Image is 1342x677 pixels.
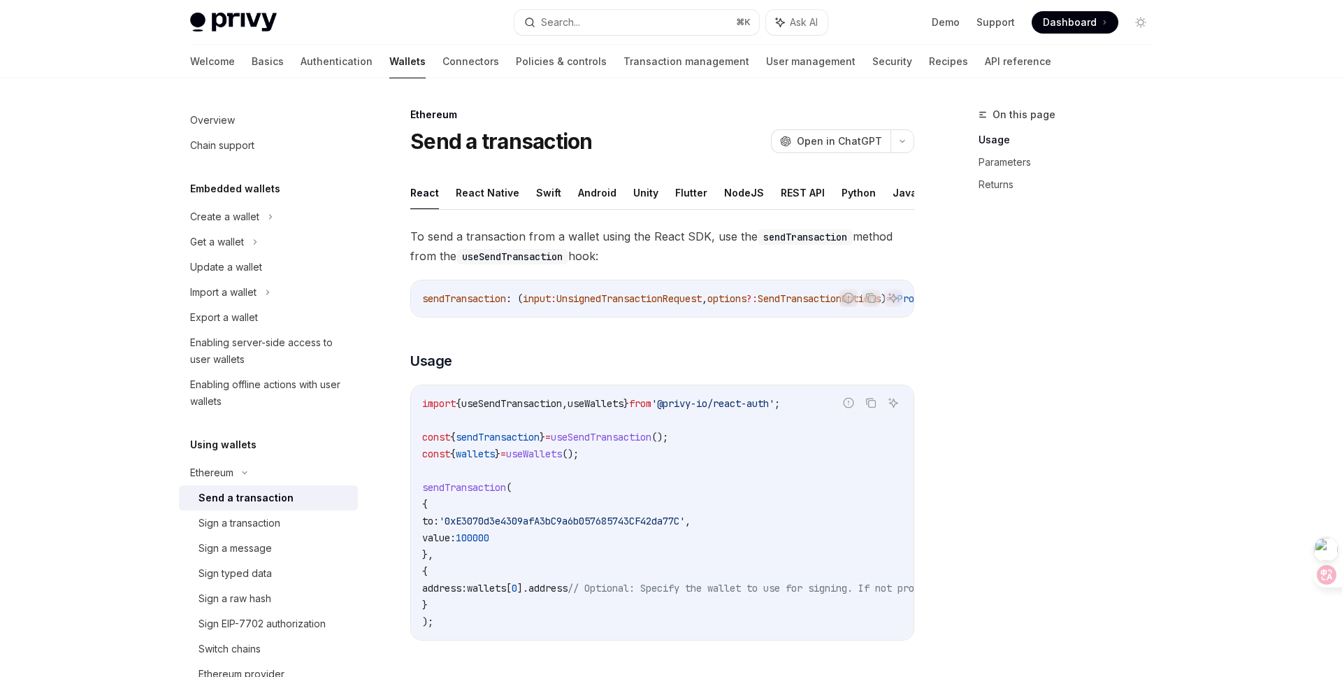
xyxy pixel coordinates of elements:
[422,548,433,561] span: },
[190,259,262,276] div: Update a wallet
[190,208,259,225] div: Create a wallet
[758,292,881,305] span: SendTransactionOptions
[540,431,545,443] span: }
[190,112,235,129] div: Overview
[410,108,914,122] div: Ethereum
[450,448,456,460] span: {
[190,137,254,154] div: Chain support
[932,15,960,29] a: Demo
[766,10,828,35] button: Ask AI
[422,615,433,628] span: );
[985,45,1051,78] a: API reference
[422,397,456,410] span: import
[746,292,758,305] span: ?:
[422,599,428,611] span: }
[179,485,358,511] a: Send a transaction
[190,180,280,197] h5: Embedded wallets
[179,586,358,611] a: Sign a raw hash
[179,636,358,662] a: Switch chains
[439,515,685,527] span: '0xE3070d3e4309afA3bC9a6b057685743CF42da77C'
[771,129,890,153] button: Open in ChatGPT
[578,176,616,209] button: Android
[422,448,450,460] span: const
[199,540,272,557] div: Sign a message
[790,15,818,29] span: Ask AI
[562,448,579,460] span: ();
[562,397,568,410] span: ,
[422,515,439,527] span: to:
[190,45,235,78] a: Welcome
[456,176,519,209] button: React Native
[839,394,858,412] button: Report incorrect code
[685,515,691,527] span: ,
[568,582,1121,594] span: // Optional: Specify the wallet to use for signing. If not provided, the first wallet will be used.
[623,45,749,78] a: Transaction management
[467,582,506,594] span: wallets
[702,292,707,305] span: ,
[461,397,562,410] span: useSendTransaction
[450,431,456,443] span: {
[707,292,746,305] span: options
[190,284,257,301] div: Import a wallet
[556,292,702,305] span: UnsignedTransactionRequest
[842,176,876,209] button: Python
[422,532,456,544] span: value:
[199,490,294,506] div: Send a transaction
[190,13,277,32] img: light logo
[623,397,629,410] span: }
[199,565,272,582] div: Sign typed data
[422,565,428,578] span: {
[190,464,233,481] div: Ethereum
[199,515,280,532] div: Sign a transaction
[500,448,506,460] span: =
[422,431,450,443] span: const
[979,129,1163,151] a: Usage
[179,372,358,414] a: Enabling offline actions with user wallets
[633,176,658,209] button: Unity
[797,134,882,148] span: Open in ChatGPT
[758,229,853,245] code: sendTransaction
[179,108,358,133] a: Overview
[551,431,651,443] span: useSendTransaction
[517,582,528,594] span: ].
[410,176,439,209] button: React
[456,448,495,460] span: wallets
[839,289,858,307] button: Report incorrect code
[862,394,880,412] button: Copy the contents from the code block
[422,582,467,594] span: address:
[528,582,568,594] span: address
[495,448,500,460] span: }
[1130,11,1152,34] button: Toggle dark mode
[884,289,902,307] button: Ask AI
[523,292,551,305] span: input
[651,397,774,410] span: '@privy-io/react-auth'
[389,45,426,78] a: Wallets
[993,106,1055,123] span: On this page
[781,176,825,209] button: REST API
[179,536,358,561] a: Sign a message
[410,351,452,371] span: Usage
[506,292,523,305] span: : (
[199,641,261,657] div: Switch chains
[456,397,461,410] span: {
[190,436,257,453] h5: Using wallets
[506,448,562,460] span: useWallets
[410,129,593,154] h1: Send a transaction
[179,511,358,536] a: Sign a transaction
[301,45,373,78] a: Authentication
[536,176,561,209] button: Swift
[979,151,1163,173] a: Parameters
[442,45,499,78] a: Connectors
[651,431,668,443] span: ();
[199,615,326,632] div: Sign EIP-7702 authorization
[551,292,556,305] span: :
[179,330,358,372] a: Enabling server-side access to user wallets
[929,45,968,78] a: Recipes
[252,45,284,78] a: Basics
[422,498,428,511] span: {
[872,45,912,78] a: Security
[190,334,349,368] div: Enabling server-side access to user wallets
[545,431,551,443] span: =
[179,561,358,586] a: Sign typed data
[1032,11,1118,34] a: Dashboard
